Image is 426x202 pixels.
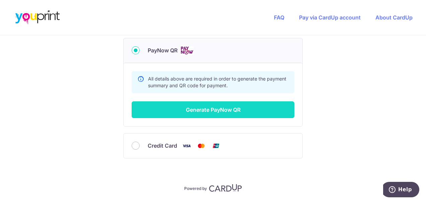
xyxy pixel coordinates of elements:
[299,14,361,21] a: Pay via CardUp account
[132,142,294,150] div: Credit Card Visa Mastercard Union Pay
[180,142,193,150] img: Visa
[383,182,419,199] iframe: Opens a widget where you can find more information
[148,76,286,88] span: All details above are required in order to generate the payment summary and QR code for payment.
[274,14,284,21] a: FAQ
[209,142,223,150] img: Union Pay
[209,184,242,192] img: CardUp
[132,101,294,118] button: Generate PayNow QR
[375,14,413,21] a: About CardUp
[184,185,207,191] p: Powered by
[180,46,194,55] img: Cards logo
[148,142,177,150] span: Credit Card
[132,46,294,55] div: PayNow QR Cards logo
[148,46,177,54] span: PayNow QR
[195,142,208,150] img: Mastercard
